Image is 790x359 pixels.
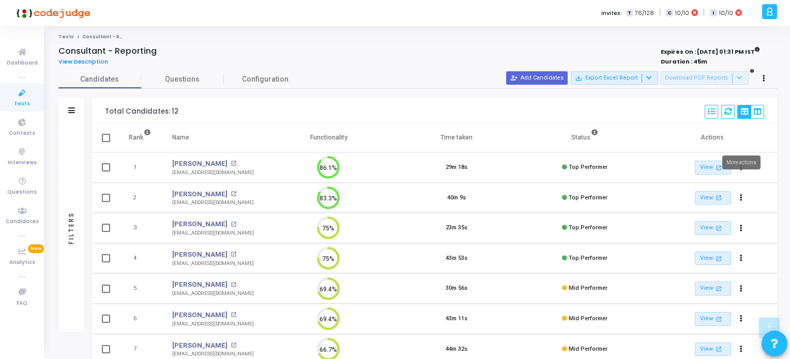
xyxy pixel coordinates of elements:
[231,222,236,227] mat-icon: open_in_new
[446,284,467,293] div: 30m 56s
[231,191,236,197] mat-icon: open_in_new
[635,9,654,18] span: 76/128
[9,258,35,267] span: Analytics
[231,161,236,166] mat-icon: open_in_new
[172,260,254,268] div: [EMAIL_ADDRESS][DOMAIN_NAME]
[58,57,108,66] span: View Description
[82,34,143,40] span: Consultant - Reporting
[569,346,607,352] span: Mid Performer
[172,340,227,351] a: [PERSON_NAME]
[172,199,254,207] div: [EMAIL_ADDRESS][DOMAIN_NAME]
[9,129,35,138] span: Contests
[231,342,236,348] mat-icon: open_in_new
[17,299,27,308] span: FAQ
[734,221,749,236] button: Actions
[675,9,689,18] span: 10/10
[569,255,607,261] span: Top Performer
[446,224,467,232] div: 23m 35s
[141,74,224,85] span: Questions
[172,219,227,229] a: [PERSON_NAME]
[172,279,227,290] a: [PERSON_NAME]
[105,107,178,116] div: Total Candidates: 12
[521,123,649,152] th: Status
[506,71,568,85] button: Add Candidates
[715,315,723,323] mat-icon: open_in_new
[13,3,90,23] img: logo
[446,163,467,172] div: 29m 18s
[231,282,236,288] mat-icon: open_in_new
[8,159,37,167] span: Interviews
[446,315,467,323] div: 43m 11s
[172,249,227,260] a: [PERSON_NAME]
[172,159,227,169] a: [PERSON_NAME]
[446,345,467,354] div: 44m 32s
[710,9,717,17] span: I
[734,251,749,266] button: Actions
[695,282,731,295] a: View
[626,9,633,17] span: T
[695,191,731,205] a: View
[715,254,723,263] mat-icon: open_in_new
[172,169,254,177] div: [EMAIL_ADDRESS][DOMAIN_NAME]
[695,221,731,235] a: View
[601,9,622,18] label: Invites:
[172,132,189,143] div: Name
[569,164,607,170] span: Top Performer
[14,100,30,108] span: Tests
[722,155,761,169] div: More actions
[58,34,777,40] nav: breadcrumb
[569,285,607,291] span: Mid Performer
[695,161,731,175] a: View
[737,105,764,119] div: View Options
[446,254,467,263] div: 43m 53s
[659,7,661,18] span: |
[118,213,162,243] td: 3
[231,252,236,257] mat-icon: open_in_new
[172,189,227,199] a: [PERSON_NAME]
[172,229,254,237] div: [EMAIL_ADDRESS][DOMAIN_NAME]
[172,350,254,358] div: [EMAIL_ADDRESS][DOMAIN_NAME]
[695,342,731,356] a: View
[569,194,607,201] span: Top Performer
[695,252,731,266] a: View
[575,74,582,82] mat-icon: save_alt
[734,342,749,356] button: Actions
[67,171,76,285] div: Filters
[715,193,723,202] mat-icon: open_in_new
[6,217,39,226] span: Candidates
[649,123,777,152] th: Actions
[58,74,141,85] span: Candidates
[7,188,37,197] span: Questions
[695,312,731,326] a: View
[715,224,723,232] mat-icon: open_in_new
[231,312,236,318] mat-icon: open_in_new
[440,132,473,143] div: Time taken
[661,45,760,56] strong: Expires On : [DATE] 01:31 PM IST
[569,315,607,322] span: Mid Performer
[28,244,44,253] span: New
[172,290,254,298] div: [EMAIL_ADDRESS][DOMAIN_NAME]
[58,58,116,65] a: View Description
[265,123,393,152] th: Functionality
[7,59,38,68] span: Dashboard
[715,284,723,293] mat-icon: open_in_new
[172,320,254,328] div: [EMAIL_ADDRESS][DOMAIN_NAME]
[118,304,162,334] td: 6
[118,243,162,274] td: 4
[661,71,749,85] button: Download PDF Reports
[58,46,157,56] h4: Consultant - Reporting
[118,123,162,152] th: Rank
[447,194,466,202] div: 40m 9s
[734,312,749,326] button: Actions
[734,282,749,296] button: Actions
[571,71,658,85] button: Export Excel Report
[242,74,288,85] span: Configuration
[661,57,707,66] strong: Duration : 45m
[734,191,749,205] button: Actions
[118,273,162,304] td: 5
[118,183,162,213] td: 2
[569,224,607,231] span: Top Performer
[118,152,162,183] td: 1
[172,310,227,320] a: [PERSON_NAME]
